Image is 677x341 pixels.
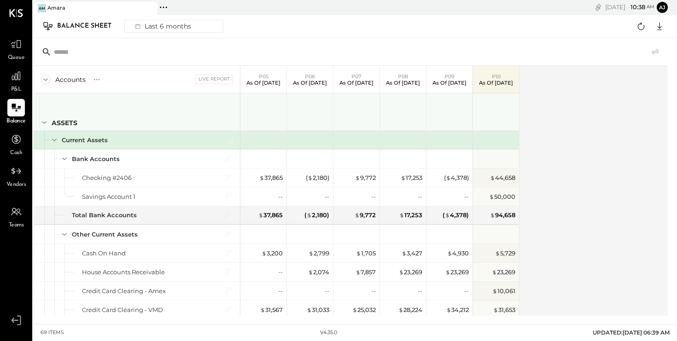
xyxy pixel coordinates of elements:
div: -- [464,192,469,201]
div: 37,865 [259,173,283,182]
div: 3,200 [262,249,283,258]
div: 31,033 [307,306,329,314]
div: 23,269 [445,268,469,277]
button: Last 6 months [124,20,223,33]
span: Queue [8,54,25,62]
span: $ [262,249,267,257]
span: $ [307,306,312,313]
div: ASSETS [52,118,77,127]
div: 25,032 [352,306,376,314]
span: $ [445,268,450,276]
span: $ [308,268,313,276]
div: Credit Card Clearing - VMD [82,306,163,314]
div: Last 6 months [129,20,195,32]
span: $ [260,306,265,313]
a: Queue [0,35,32,62]
div: -- [371,192,376,201]
span: $ [489,193,494,200]
div: copy link [594,2,603,12]
span: $ [402,249,407,257]
span: P05 [259,73,268,80]
div: 5,729 [495,249,515,258]
span: Teams [9,221,24,230]
a: Balance [0,99,32,126]
div: [DATE] [605,3,654,12]
div: ( 4,378 ) [444,173,469,182]
div: 31,653 [493,306,515,314]
div: Bank Accounts [72,155,120,163]
span: $ [259,174,264,181]
div: 9,772 [355,211,376,220]
div: 44,658 [490,173,515,182]
div: 28,224 [398,306,422,314]
div: Current Assets [62,136,108,144]
div: ( 4,378 ) [443,211,469,220]
p: As of [DATE] [293,80,327,86]
span: $ [356,268,361,276]
p: As of [DATE] [246,80,280,86]
span: $ [355,211,360,219]
span: $ [307,211,312,219]
div: 4,930 [447,249,469,258]
span: $ [445,211,450,219]
span: Balance [6,117,26,126]
div: 3,427 [402,249,422,258]
span: $ [447,249,452,257]
div: 69 items [41,329,64,336]
div: 2,074 [308,268,329,277]
div: 23,269 [492,268,515,277]
div: Other Current Assets [72,230,138,239]
span: Vendors [6,181,26,189]
span: $ [492,287,497,295]
div: 31,567 [260,306,283,314]
div: 17,253 [401,173,422,182]
span: P08 [398,73,408,80]
div: -- [278,192,283,201]
div: Total Bank Accounts [72,211,137,220]
div: ( 2,180 ) [304,211,329,220]
span: P10 [492,73,501,80]
span: $ [495,249,500,257]
button: aj [657,2,668,13]
div: -- [418,287,422,295]
span: $ [401,174,406,181]
div: 2,799 [309,249,329,258]
a: Teams [0,203,32,230]
div: Savings Account 1 [82,192,135,201]
div: 37,865 [258,211,283,220]
div: Balance Sheet [57,19,121,34]
div: Checking #2406 [82,173,132,182]
div: ( 2,180 ) [306,173,329,182]
div: -- [371,287,376,295]
span: $ [355,174,360,181]
div: 9,772 [355,173,376,182]
p: As of [DATE] [479,80,513,86]
span: $ [446,306,451,313]
span: 10 : 38 [627,3,645,12]
a: Cash [0,131,32,157]
span: $ [352,306,357,313]
span: $ [490,174,495,181]
p: As of [DATE] [386,80,420,86]
div: Amara [47,5,65,12]
span: P06 [305,73,315,80]
span: $ [356,249,361,257]
span: P07 [351,73,362,80]
div: 34,212 [446,306,469,314]
span: P&L [11,86,22,94]
div: 23,269 [399,268,422,277]
span: UPDATED: [DATE] 06:39 AM [593,329,670,336]
div: 94,658 [490,211,515,220]
div: -- [325,287,329,295]
div: -- [325,192,329,201]
span: $ [258,211,263,219]
div: -- [464,287,469,295]
div: 10,061 [492,287,515,295]
div: 17,253 [399,211,422,220]
div: Credit Card Clearing - Amex [82,287,166,295]
div: -- [278,268,283,277]
div: House Accounts Receivable [82,268,165,277]
div: 1,705 [356,249,376,258]
span: $ [309,249,314,257]
div: -- [418,192,422,201]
